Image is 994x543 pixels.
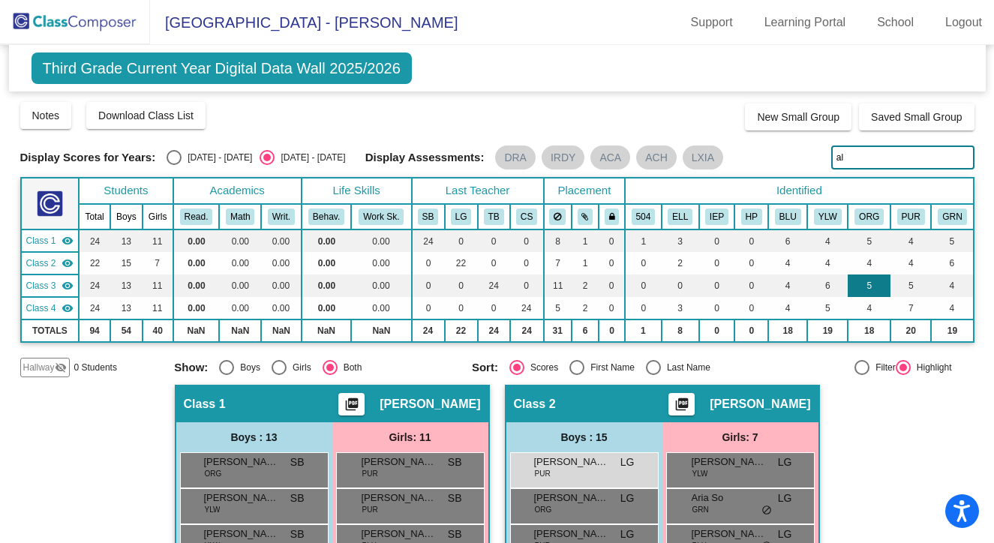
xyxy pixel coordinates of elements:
[302,252,352,274] td: 0.00
[625,252,661,274] td: 0
[734,229,768,252] td: 0
[510,319,544,342] td: 24
[351,319,411,342] td: NaN
[204,490,279,505] span: [PERSON_NAME]
[931,297,973,319] td: 4
[20,151,156,164] span: Display Scores for Years:
[625,319,661,342] td: 1
[308,208,344,225] button: Behav.
[699,229,735,252] td: 0
[778,526,792,542] span: LG
[662,252,699,274] td: 2
[173,229,220,252] td: 0.00
[351,274,411,297] td: 0.00
[478,252,510,274] td: 0
[572,252,599,274] td: 1
[516,208,537,225] button: CS
[204,526,279,541] span: [PERSON_NAME]
[21,274,80,297] td: Tassia Babalis - No Class Name
[931,204,973,229] th: Green Team
[931,274,973,297] td: 4
[332,422,488,452] div: Girls: 11
[204,454,279,469] span: [PERSON_NAME]
[184,397,226,412] span: Class 1
[662,297,699,319] td: 3
[692,526,767,541] span: [PERSON_NAME]
[79,297,110,319] td: 24
[938,208,966,225] button: GRN
[544,229,572,252] td: 8
[692,468,708,479] span: YLW
[290,490,305,506] span: SB
[219,319,261,342] td: NaN
[506,422,662,452] div: Boys : 15
[572,229,599,252] td: 1
[445,252,478,274] td: 22
[807,229,848,252] td: 4
[625,229,661,252] td: 1
[890,319,931,342] td: 20
[98,109,194,121] span: Download Class List
[668,393,695,415] button: Print Students Details
[510,204,544,229] th: Colleen St. Denis
[287,361,311,374] div: Girls
[362,526,437,541] span: [PERSON_NAME]
[205,468,222,479] span: ORG
[20,102,72,129] button: Notes
[448,526,462,542] span: SB
[869,361,896,374] div: Filter
[412,297,445,319] td: 0
[478,204,510,229] th: Tassia Babalis
[110,274,143,297] td: 13
[544,297,572,319] td: 5
[150,10,458,34] span: [GEOGRAPHIC_DATA] - [PERSON_NAME]
[62,235,74,247] mat-icon: visibility
[848,319,890,342] td: 18
[261,274,301,297] td: 0.00
[620,526,635,542] span: LG
[848,252,890,274] td: 4
[412,274,445,297] td: 0
[768,274,807,297] td: 4
[534,490,609,505] span: [PERSON_NAME]
[662,274,699,297] td: 0
[890,204,931,229] th: Purple Team
[176,422,332,452] div: Boys : 13
[933,10,994,34] a: Logout
[534,526,609,541] span: [PERSON_NAME]
[572,297,599,319] td: 2
[710,397,810,412] span: [PERSON_NAME]
[261,297,301,319] td: 0.00
[23,361,55,374] span: Hallway
[705,208,728,225] button: IEP
[662,422,818,452] div: Girls: 7
[741,208,762,225] button: HP
[219,252,261,274] td: 0.00
[807,297,848,319] td: 5
[79,204,110,229] th: Total
[362,454,437,469] span: [PERSON_NAME]
[219,229,261,252] td: 0.00
[110,297,143,319] td: 13
[768,204,807,229] th: Blue Team
[302,297,352,319] td: 0.00
[768,319,807,342] td: 18
[734,204,768,229] th: Health Plan
[79,319,110,342] td: 94
[848,274,890,297] td: 5
[180,208,213,225] button: Read.
[890,297,931,319] td: 7
[79,252,110,274] td: 22
[778,490,792,506] span: LG
[673,397,691,418] mat-icon: picture_as_pdf
[21,319,80,342] td: TOTALS
[807,252,848,274] td: 4
[848,204,890,229] th: Orange Team
[472,360,758,375] mat-radio-group: Select an option
[848,297,890,319] td: 4
[21,229,80,252] td: Serena Brar - No Class Name
[448,454,462,470] span: SB
[143,252,173,274] td: 7
[699,319,735,342] td: 0
[26,279,56,292] span: Class 3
